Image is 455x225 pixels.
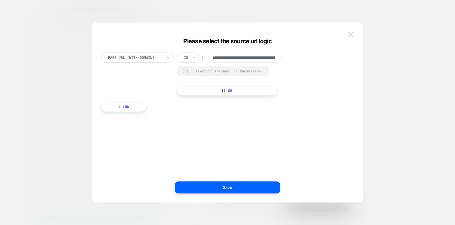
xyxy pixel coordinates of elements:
[92,38,363,45] div: Please select the source url logic
[177,85,277,96] button: || Or
[200,54,206,62] div: ︰
[175,181,280,193] button: Save
[348,32,354,37] img: close
[193,69,263,73] div: Select to Include URL Parameters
